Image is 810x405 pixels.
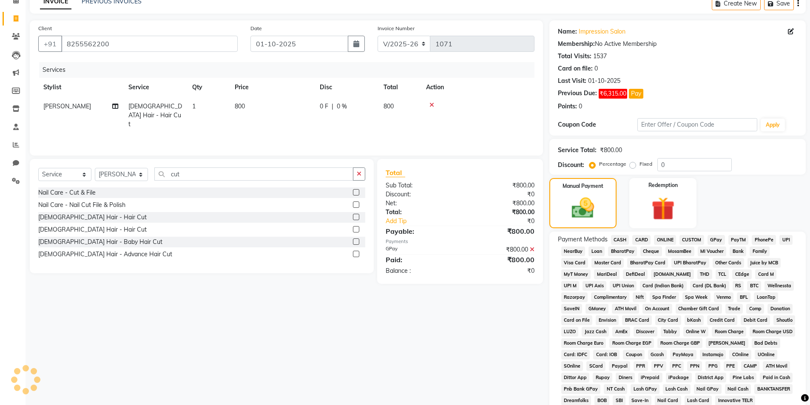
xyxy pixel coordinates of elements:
[588,246,605,256] span: Loan
[708,235,725,245] span: GPay
[655,315,681,325] span: City Card
[609,338,654,348] span: Room Charge EGP
[460,181,541,190] div: ₹800.00
[558,235,608,244] span: Payment Methods
[558,89,597,99] div: Previous Due:
[561,373,590,382] span: Dittor App
[386,168,405,177] span: Total
[654,235,676,245] span: ONLINE
[639,160,652,168] label: Fixed
[712,327,746,337] span: Room Charge
[634,361,648,371] span: PPR
[38,25,52,32] label: Client
[379,199,460,208] div: Net:
[558,102,577,111] div: Points:
[128,102,182,128] span: [DEMOGRAPHIC_DATA] Hair - Hair Cut
[379,245,460,254] div: GPay
[760,373,793,382] span: Paid in Cash
[637,118,757,131] input: Enter Offer / Coupon Code
[558,27,577,36] div: Name:
[579,102,582,111] div: 0
[682,292,711,302] span: Spa Week
[588,76,620,85] div: 01-10-2025
[612,327,630,337] span: AmEx
[38,201,125,210] div: Nail Care - Nail Cut File & Polish
[38,36,62,52] button: +91
[585,304,608,314] span: GMoney
[561,384,601,394] span: Pnb Bank GPay
[604,384,627,394] span: NT Cash
[38,225,147,234] div: [DEMOGRAPHIC_DATA] Hair - Hair Cut
[633,292,646,302] span: Nift
[379,208,460,217] div: Total:
[651,269,694,279] span: [DOMAIN_NAME]
[694,384,722,394] span: Nail GPay
[733,281,744,291] span: RS
[192,102,196,110] span: 1
[612,304,639,314] span: ATH Movil
[679,235,704,245] span: CUSTOM
[593,52,607,61] div: 1537
[732,269,752,279] span: CEdge
[676,304,722,314] span: Chamber Gift Card
[629,89,643,99] button: Pay
[596,315,619,325] span: Envision
[38,238,162,246] div: [DEMOGRAPHIC_DATA] Hair - Baby Hair Cut
[763,361,790,371] span: ATH Movil
[747,258,781,268] span: Juice by MCB
[752,338,780,348] span: Bad Debts
[384,102,394,110] span: 800
[623,350,645,360] span: Coupon
[648,350,667,360] span: Gcash
[379,181,460,190] div: Sub Total:
[754,292,778,302] span: LoanTap
[632,235,651,245] span: CARD
[594,64,598,73] div: 0
[661,327,680,337] span: Tabby
[558,64,593,73] div: Card on file:
[638,373,662,382] span: iPrepaid
[593,373,612,382] span: Rupay
[379,255,460,265] div: Paid:
[38,250,172,259] div: [DEMOGRAPHIC_DATA] Hair - Advance Hair Cut
[39,62,541,78] div: Services
[421,78,534,97] th: Action
[558,40,595,48] div: Membership:
[730,246,746,256] span: Bank
[697,269,712,279] span: THD
[698,246,727,256] span: MI Voucher
[379,266,460,275] div: Balance :
[250,25,262,32] label: Date
[315,78,378,97] th: Disc
[754,384,793,394] span: BANKTANSFER
[561,304,583,314] span: SaveIN
[747,281,761,291] span: BTC
[235,102,245,110] span: 800
[728,235,749,245] span: PayTM
[716,269,729,279] span: TCL
[706,338,748,348] span: [PERSON_NAME]
[332,102,333,111] span: |
[460,266,541,275] div: ₹0
[593,350,620,360] span: Card: IOB
[741,361,760,371] span: CAMP
[622,315,652,325] span: BRAC Card
[379,190,460,199] div: Discount:
[750,246,770,256] span: Family
[755,269,776,279] span: Card M
[599,160,626,168] label: Percentage
[623,269,648,279] span: DefiDeal
[634,327,657,337] span: Discover
[700,350,726,360] span: Instamojo
[38,78,123,97] th: Stylist
[707,315,738,325] span: Credit Card
[670,350,696,360] span: PayMaya
[558,161,584,170] div: Discount:
[579,27,625,36] a: Impression Salon
[663,384,691,394] span: Lash Cash
[558,52,591,61] div: Total Visits:
[61,36,238,52] input: Search by Name/Mobile/Email/Code
[725,384,751,394] span: Nail Cash
[685,315,704,325] span: bKash
[631,384,659,394] span: Lash GPay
